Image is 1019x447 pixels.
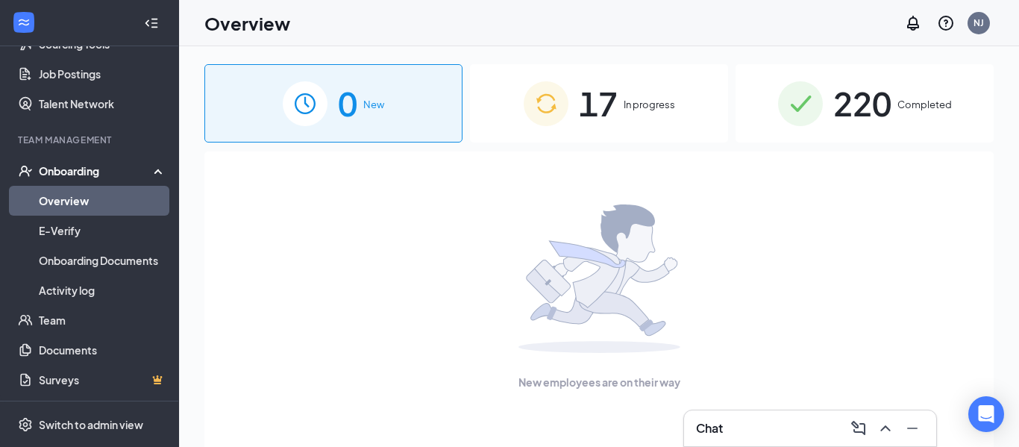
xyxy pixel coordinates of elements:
svg: WorkstreamLogo [16,15,31,30]
h3: Chat [696,420,723,437]
a: Documents [39,335,166,365]
a: Job Postings [39,59,166,89]
svg: Notifications [904,14,922,32]
svg: Settings [18,417,33,432]
svg: ChevronUp [877,419,894,437]
span: 17 [579,78,618,129]
span: 220 [833,78,891,129]
div: NJ [973,16,984,29]
a: Onboarding Documents [39,246,166,275]
svg: Minimize [903,419,921,437]
div: Switch to admin view [39,417,143,432]
svg: UserCheck [18,163,33,178]
svg: ComposeMessage [850,419,868,437]
a: Talent Network [39,89,166,119]
h1: Overview [204,10,290,36]
a: E-Verify [39,216,166,246]
div: Open Intercom Messenger [968,396,1004,432]
span: New [363,97,384,112]
a: Team [39,305,166,335]
svg: Collapse [144,16,159,31]
a: SurveysCrown [39,365,166,395]
button: ChevronUp [874,416,897,440]
span: In progress [624,97,675,112]
a: Overview [39,186,166,216]
span: Completed [897,97,952,112]
svg: QuestionInfo [937,14,955,32]
span: 0 [338,78,357,129]
div: Team Management [18,134,163,146]
span: New employees are on their way [518,374,680,390]
a: Activity log [39,275,166,305]
button: Minimize [900,416,924,440]
button: ComposeMessage [847,416,871,440]
div: Onboarding [39,163,154,178]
